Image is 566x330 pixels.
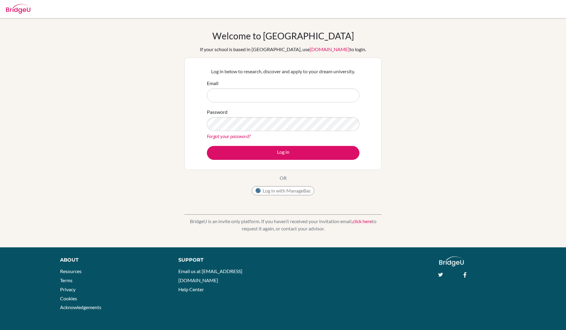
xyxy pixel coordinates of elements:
[178,268,242,283] a: Email us at [EMAIL_ADDRESS][DOMAIN_NAME]
[60,268,82,274] a: Resources
[310,46,349,52] a: [DOMAIN_NAME]
[252,186,314,195] button: Log in with ManageBac
[207,146,359,160] button: Log in
[545,309,560,324] iframe: Intercom live chat
[212,30,354,41] h1: Welcome to [GEOGRAPHIC_DATA]
[60,286,76,292] a: Privacy
[352,218,372,224] a: click here
[60,277,72,283] a: Terms
[60,295,77,301] a: Cookies
[60,304,101,310] a: Acknowledgements
[207,108,227,116] label: Password
[207,80,218,87] label: Email
[280,174,287,182] p: OR
[439,256,464,266] img: logo_white@2x-f4f0deed5e89b7ecb1c2cc34c3e3d731f90f0f143d5ea2071677605dd97b5244.png
[6,4,30,14] img: Bridge-U
[60,256,165,264] div: About
[178,256,276,264] div: Support
[207,68,359,75] p: Log in below to research, discover and apply to your dream university.
[200,46,366,53] div: If your school is based in [GEOGRAPHIC_DATA], use to login.
[207,133,251,139] a: Forgot your password?
[178,286,204,292] a: Help Center
[184,218,382,232] p: BridgeU is an invite only platform. If you haven’t received your invitation email, to request it ...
